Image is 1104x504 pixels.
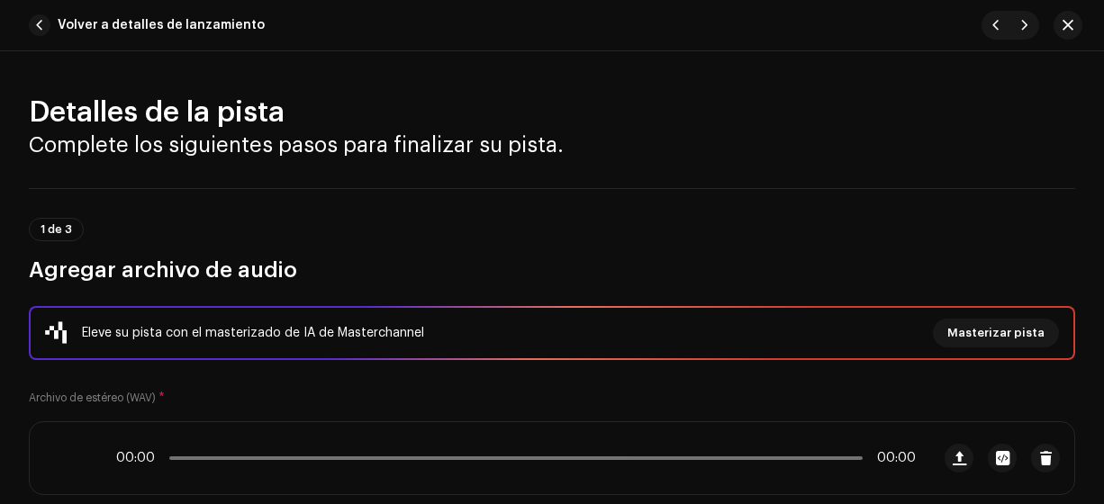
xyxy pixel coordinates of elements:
[933,319,1059,347] button: Masterizar pista
[29,130,1075,159] h3: Complete los siguientes pasos para finalizar su pista.
[947,315,1045,351] span: Masterizar pista
[29,256,1075,284] h3: Agregar archivo de audio
[82,322,424,344] div: Eleve su pista con el masterizado de IA de Masterchannel
[29,94,1075,130] h2: Detalles de la pista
